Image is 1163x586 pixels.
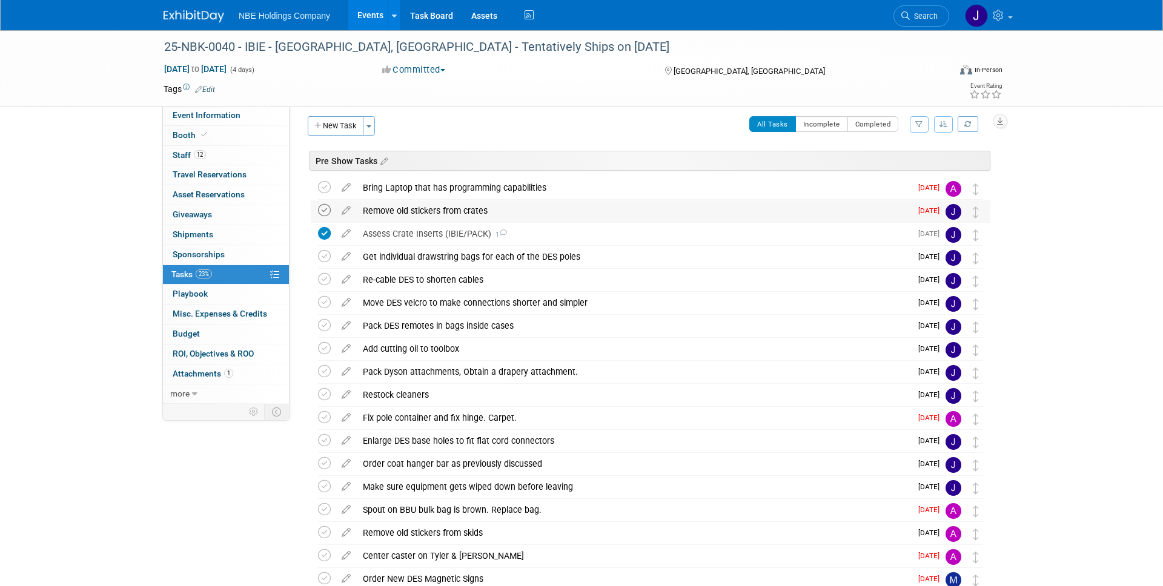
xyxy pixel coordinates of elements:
a: Refresh [958,116,978,132]
span: [DATE] [918,505,946,514]
span: Staff [173,150,206,160]
img: John Vargo [946,388,961,404]
img: Andrew Church-Payton [946,411,961,427]
span: [DATE] [918,390,946,399]
i: Move task [973,505,979,517]
span: 12 [194,150,206,159]
span: [DATE] [918,252,946,261]
img: John Vargo [946,250,961,266]
td: Toggle Event Tabs [265,404,290,420]
button: Committed [378,64,450,76]
span: [DATE] [918,574,946,583]
span: [DATE] [918,298,946,307]
div: Pack DES remotes in bags inside cases [357,315,911,336]
span: more [170,389,190,398]
span: ROI, Objectives & ROO [173,349,254,358]
a: Giveaways [163,205,289,225]
i: Move task [973,459,979,471]
img: Andrew Church-Payton [946,181,961,197]
i: Move task [973,390,979,402]
span: [DATE] [918,459,946,468]
span: 1 [491,231,507,239]
i: Booth reservation complete [201,131,207,138]
a: edit [336,343,357,354]
a: edit [336,527,357,538]
i: Move task [973,574,979,586]
a: edit [336,435,357,446]
i: Move task [973,482,979,494]
span: [DATE] [918,528,946,537]
span: Playbook [173,289,208,298]
a: edit [336,205,357,216]
div: Move DES velcro to make connections shorter and simpler [357,292,911,313]
div: Get individual drawstring bags for each of the DES poles [357,246,911,267]
span: Tasks [171,269,212,279]
span: Travel Reservations [173,170,247,179]
img: John Vargo [946,227,961,243]
div: Assess Crate Inserts (IBIE/PACK) [357,223,911,244]
a: edit [336,504,357,515]
span: [DATE] [918,413,946,422]
i: Move task [973,321,979,333]
img: Andrew Church-Payton [946,526,961,542]
span: Budget [173,329,200,338]
span: [DATE] [918,229,946,238]
a: Edit sections [377,154,388,166]
a: Shipments [163,225,289,245]
div: Event Rating [969,83,1002,89]
span: (4 days) [229,66,254,74]
span: Search [910,12,938,21]
img: John Vargo [946,342,961,358]
span: [DATE] [918,367,946,376]
div: Add cutting oil to toolbox [357,338,911,359]
span: [DATE] [DATE] [164,64,227,74]
a: edit [336,320,357,331]
span: [DATE] [918,482,946,491]
img: ExhibitDay [164,10,224,22]
button: New Task [308,116,363,136]
i: Move task [973,413,979,425]
a: edit [336,389,357,400]
div: Order coat hanger bar as previously discussed [357,453,911,474]
a: Staff12 [163,146,289,165]
span: Misc. Expenses & Credits [173,309,267,318]
a: Budget [163,324,289,344]
button: Incomplete [795,116,848,132]
a: edit [336,274,357,285]
a: edit [336,481,357,492]
a: Booth [163,126,289,145]
a: edit [336,458,357,469]
i: Move task [973,206,979,218]
span: [GEOGRAPHIC_DATA], [GEOGRAPHIC_DATA] [674,67,825,76]
span: [DATE] [918,183,946,192]
div: Event Format [878,63,1002,81]
div: Fix pole container and fix hinge. Carpet. [357,407,911,428]
img: John Vargo [965,4,988,27]
div: Enlarge DES base holes to fit flat cord connectors [357,430,911,451]
a: edit [336,573,357,584]
button: All Tasks [749,116,796,132]
span: Shipments [173,229,213,239]
td: Personalize Event Tab Strip [244,404,265,420]
i: Move task [973,436,979,448]
i: Move task [973,183,979,195]
a: Search [893,5,949,27]
a: edit [336,297,357,308]
td: Tags [164,83,215,95]
div: Remove old stickers from crates [357,200,911,221]
img: John Vargo [946,319,961,335]
img: Andrew Church-Payton [946,503,961,519]
a: Travel Reservations [163,165,289,185]
span: [DATE] [918,436,946,445]
div: Remove old stickers from skids [357,522,911,543]
img: John Vargo [946,273,961,289]
img: John Vargo [946,296,961,312]
i: Move task [973,528,979,540]
div: Pre Show Tasks [309,151,990,171]
a: Attachments1 [163,364,289,384]
div: Re-cable DES to shorten cables [357,269,911,290]
button: Completed [847,116,899,132]
a: Event Information [163,106,289,125]
a: edit [336,228,357,239]
img: Jaron Harthun [946,480,961,496]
